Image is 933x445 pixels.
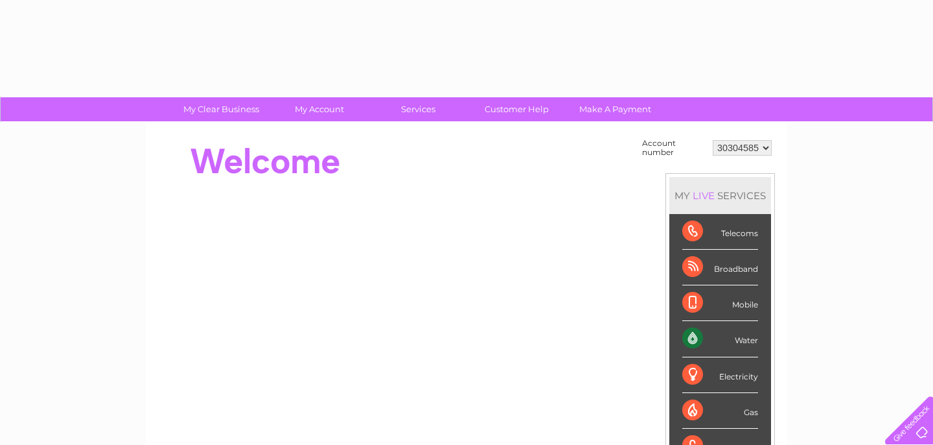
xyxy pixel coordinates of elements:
div: MY SERVICES [669,177,771,214]
div: Mobile [682,285,758,321]
div: LIVE [690,189,717,202]
a: My Clear Business [168,97,275,121]
div: Water [682,321,758,357]
a: Services [365,97,472,121]
div: Telecoms [682,214,758,250]
a: Customer Help [463,97,570,121]
a: My Account [266,97,373,121]
div: Electricity [682,357,758,393]
div: Gas [682,393,758,429]
div: Broadband [682,250,758,285]
a: Make A Payment [562,97,669,121]
td: Account number [639,136,709,160]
